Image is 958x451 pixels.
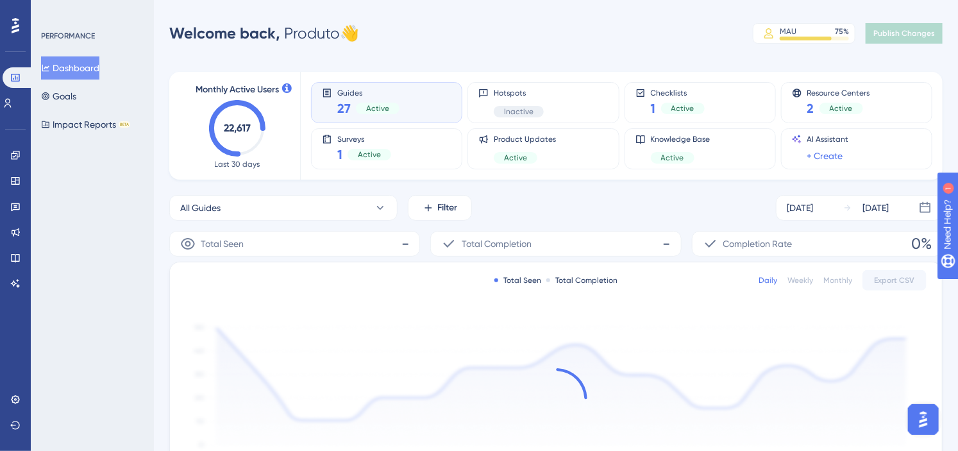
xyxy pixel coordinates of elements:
[780,26,796,37] div: MAU
[904,400,943,439] iframe: UserGuiding AI Assistant Launcher
[169,23,359,44] div: Produto 👋
[862,270,927,291] button: Export CSV
[651,134,710,144] span: Knowledge Base
[438,200,458,216] span: Filter
[196,82,279,98] span: Monthly Active Users
[807,148,843,164] a: + Create
[866,23,943,44] button: Publish Changes
[366,103,389,114] span: Active
[337,134,391,143] span: Surveys
[201,236,244,251] span: Total Seen
[835,26,849,37] div: 75 %
[41,113,130,136] button: Impact ReportsBETA
[408,195,472,221] button: Filter
[462,236,532,251] span: Total Completion
[807,134,849,144] span: AI Assistant
[723,236,793,251] span: Completion Rate
[358,149,381,160] span: Active
[807,88,870,97] span: Resource Centers
[911,234,932,254] span: 0%
[119,121,130,128] div: BETA
[88,6,92,17] div: 1
[337,146,342,164] span: 1
[41,31,95,41] div: PERFORMANCE
[337,99,351,117] span: 27
[671,103,694,114] span: Active
[169,195,398,221] button: All Guides
[169,24,280,42] span: Welcome back,
[215,159,260,169] span: Last 30 days
[759,275,777,285] div: Daily
[651,88,705,97] span: Checklists
[504,153,527,163] span: Active
[30,3,80,19] span: Need Help?
[494,88,544,98] span: Hotspots
[663,234,671,254] span: -
[651,99,656,117] span: 1
[787,275,813,285] div: Weekly
[546,275,618,285] div: Total Completion
[504,106,534,117] span: Inactive
[787,200,813,216] div: [DATE]
[224,122,251,134] text: 22,617
[830,103,853,114] span: Active
[180,200,221,216] span: All Guides
[494,275,541,285] div: Total Seen
[875,275,915,285] span: Export CSV
[823,275,852,285] div: Monthly
[873,28,935,38] span: Publish Changes
[661,153,684,163] span: Active
[862,200,889,216] div: [DATE]
[337,88,399,97] span: Guides
[401,234,409,254] span: -
[41,56,99,80] button: Dashboard
[41,85,76,108] button: Goals
[494,134,556,144] span: Product Updates
[807,99,814,117] span: 2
